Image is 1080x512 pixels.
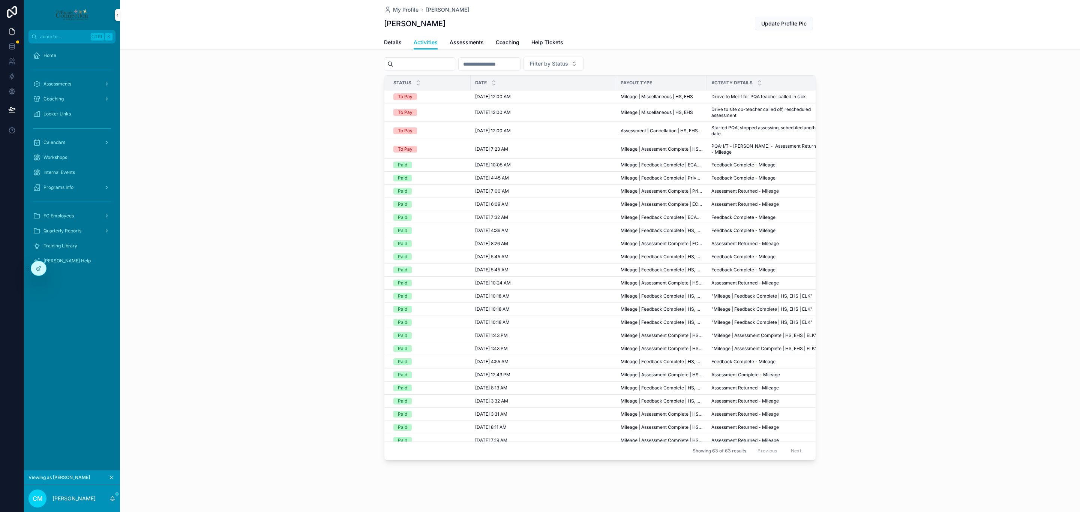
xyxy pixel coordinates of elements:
[711,332,817,338] span: "Mileage | Assessment Complete | HS, EHS | ELK"
[398,266,407,273] div: Paid
[398,371,407,378] div: Paid
[398,201,407,208] div: Paid
[384,39,402,46] span: Details
[475,359,508,365] span: [DATE] 4:55 AM
[475,109,511,115] span: [DATE] 12:00 AM
[43,139,65,145] span: Calendars
[28,475,90,481] span: Viewing as [PERSON_NAME]
[28,92,115,106] a: Coaching
[475,280,511,286] span: [DATE] 10:24 AM
[398,319,407,326] div: Paid
[711,398,779,404] span: Assessment Returned - Mileage
[475,385,507,391] span: [DATE] 8:13 AM
[531,39,563,46] span: Help Tickets
[711,143,822,155] span: PQA: I/T - [PERSON_NAME] - Assessment Returned - Mileage
[398,424,407,431] div: Paid
[711,175,775,181] span: Feedback Complete - Mileage
[621,175,702,181] span: Mileage | Feedback Complete | Private | SJC, ELK
[43,213,74,219] span: FC Employees
[621,359,702,365] span: Mileage | Feedback Complete | HS, EHS | ELK
[52,495,96,502] p: [PERSON_NAME]
[55,9,88,21] img: App logo
[711,372,780,378] span: Assessment Complete - Mileage
[475,228,508,234] span: [DATE] 4:36 AM
[523,57,583,71] button: Select Button
[621,346,702,352] span: Mileage | Assessment Complete | HS, EHS | ELK
[450,36,484,51] a: Assessments
[621,188,702,194] span: Mileage | Assessment Complete | Private | SJC, ELK
[711,201,779,207] span: Assessment Returned - Mileage
[414,36,438,50] a: Activities
[43,184,73,190] span: Programs Info
[711,80,753,86] span: Activity Details
[621,398,702,404] span: Mileage | Feedback Complete | HS, EHS | ELK
[711,254,775,260] span: Feedback Complete - Mileage
[28,30,115,43] button: Jump to...CtrlK
[398,214,407,221] div: Paid
[755,17,813,30] button: Update Profile Pic
[475,424,507,430] span: [DATE] 8:11 AM
[475,346,508,352] span: [DATE] 1:43 PM
[711,319,813,325] span: "Mileage | Feedback Complete | HS, EHS | ELK"
[475,80,487,86] span: Date
[621,372,702,378] span: Mileage | Assessment Complete | HS, EHS | ELK
[43,169,75,175] span: Internal Events
[711,293,813,299] span: "Mileage | Feedback Complete | HS, EHS | ELK"
[711,125,822,137] span: Started PQA, stopped assessing, scheduled another date
[28,239,115,253] a: Training Library
[711,280,779,286] span: Assessment Returned - Mileage
[621,306,702,312] span: Mileage | Feedback Complete | HS, EHS | ELK
[621,424,702,430] span: Mileage | Assessment Complete | HS, EHS | ELK
[475,437,507,443] span: [DATE] 7:19 AM
[711,346,817,352] span: "Mileage | Assessment Complete | HS, EHS | ELK"
[621,385,702,391] span: Mileage | Feedback Complete | HS, EHS | ELK
[475,332,508,338] span: [DATE] 1:43 PM
[33,494,43,503] span: CM
[711,214,775,220] span: Feedback Complete - Mileage
[530,60,568,67] span: Filter by Status
[475,146,508,152] span: [DATE] 7:23 AM
[475,214,508,220] span: [DATE] 7:32 AM
[761,20,807,27] span: Update Profile Pic
[711,411,779,417] span: Assessment Returned - Mileage
[28,136,115,149] a: Calendars
[398,240,407,247] div: Paid
[711,241,779,247] span: Assessment Returned - Mileage
[711,437,779,443] span: Assessment Returned - Mileage
[106,34,112,40] span: K
[621,228,702,234] span: Mileage | Feedback Complete | HS, EHS | ELK
[496,36,519,51] a: Coaching
[531,36,563,51] a: Help Tickets
[621,146,702,152] span: Mileage | Assessment Complete | HS, EHS | ELK
[711,306,813,312] span: "Mileage | Feedback Complete | HS, EHS | ELK"
[398,109,412,116] div: To Pay
[496,39,519,46] span: Coaching
[621,293,702,299] span: Mileage | Feedback Complete | HS, EHS | ELK
[43,111,71,117] span: Looker Links
[43,154,67,160] span: Workshops
[384,36,402,51] a: Details
[24,43,120,277] div: scrollable content
[398,345,407,352] div: Paid
[621,214,702,220] span: Mileage | Feedback Complete | ECAP | SJC, ELK
[475,398,508,404] span: [DATE] 3:32 AM
[393,80,411,86] span: Status
[475,267,508,273] span: [DATE] 5:45 AM
[475,372,510,378] span: [DATE] 12:43 PM
[426,6,469,13] a: [PERSON_NAME]
[40,34,88,40] span: Jump to...
[475,411,507,417] span: [DATE] 3:31 AM
[621,241,702,247] span: Mileage | Assessment Complete | ECAP | SJC, ELK
[398,227,407,234] div: Paid
[398,175,407,181] div: Paid
[28,224,115,238] a: Quarterly Reports
[398,306,407,313] div: Paid
[475,293,510,299] span: [DATE] 10:18 AM
[398,188,407,195] div: Paid
[43,258,91,264] span: [PERSON_NAME] Help
[450,39,484,46] span: Assessments
[621,254,702,260] span: Mileage | Feedback Complete | HS, EHS | ELK
[475,306,510,312] span: [DATE] 10:18 AM
[711,188,779,194] span: Assessment Returned - Mileage
[43,96,64,102] span: Coaching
